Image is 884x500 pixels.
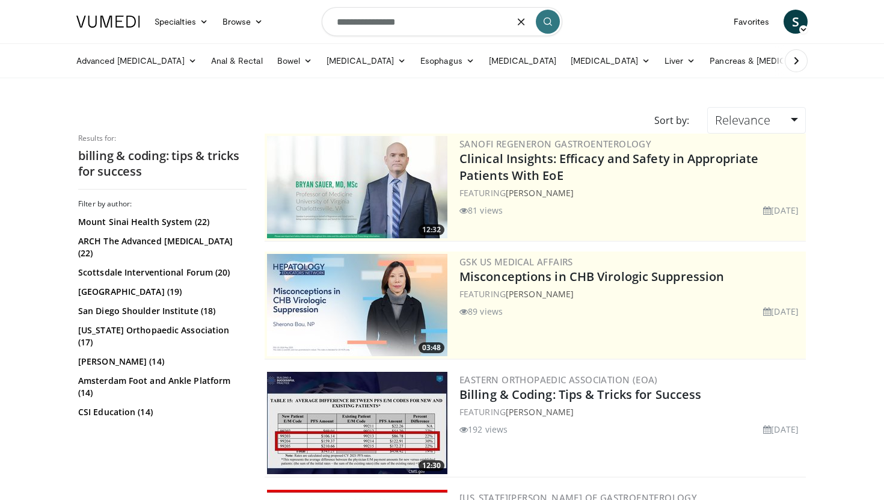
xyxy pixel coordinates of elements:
a: [GEOGRAPHIC_DATA] (19) [78,286,244,298]
a: Esophagus [413,49,482,73]
a: [US_STATE] Orthopaedic Association (17) [78,324,244,348]
a: Browse [215,10,271,34]
div: Sort by: [645,107,698,134]
div: FEATURING [459,187,803,199]
li: 192 views [459,423,508,436]
input: Search topics, interventions [322,7,562,36]
div: FEATURING [459,288,803,300]
img: 59d1e413-5879-4b2e-8b0a-b35c7ac1ec20.jpg.300x170_q85_crop-smart_upscale.jpg [267,254,447,356]
a: Misconceptions in CHB Virologic Suppression [459,268,724,285]
a: [PERSON_NAME] [506,288,574,300]
a: 03:48 [267,254,447,356]
a: Sanofi Regeneron Gastroenterology [459,138,651,150]
a: Eastern Orthopaedic Association (EOA) [459,374,658,386]
a: S [784,10,808,34]
a: Amsterdam Foot and Ankle Platform (14) [78,375,244,399]
a: Bowel [270,49,319,73]
a: [PERSON_NAME] (14) [78,356,244,368]
a: GSK US Medical Affairs [459,256,573,268]
a: Anal & Rectal [204,49,270,73]
a: [PERSON_NAME] [506,406,574,418]
a: Mount Sinai Health System (22) [78,216,244,228]
a: San Diego Shoulder Institute (18) [78,305,244,317]
h2: billing & coding: tips & tricks for success [78,148,247,179]
a: Specialties [147,10,215,34]
a: Advanced [MEDICAL_DATA] [69,49,204,73]
a: Pancreas & [MEDICAL_DATA] [702,49,843,73]
li: [DATE] [763,305,799,318]
li: [DATE] [763,204,799,217]
a: Liver [657,49,702,73]
div: FEATURING [459,406,803,418]
a: Scottsdale Interventional Forum (20) [78,267,244,279]
p: Results for: [78,134,247,143]
a: [MEDICAL_DATA] [563,49,657,73]
a: CSI Education (14) [78,406,244,418]
a: [MEDICAL_DATA] [319,49,413,73]
a: 12:30 [267,372,447,474]
a: ARCH The Advanced [MEDICAL_DATA] (22) [78,235,244,259]
img: 7b35bdb9-6753-440a-b459-2dfa028d5dd5.300x170_q85_crop-smart_upscale.jpg [267,372,447,474]
a: Favorites [726,10,776,34]
span: 03:48 [419,342,444,353]
a: [MEDICAL_DATA] [482,49,563,73]
a: [PERSON_NAME] [506,187,574,199]
a: Relevance [707,107,806,134]
img: bf9ce42c-6823-4735-9d6f-bc9dbebbcf2c.png.300x170_q85_crop-smart_upscale.jpg [267,136,447,238]
span: Relevance [715,112,770,128]
img: VuMedi Logo [76,16,140,28]
span: 12:32 [419,224,444,235]
a: 12:32 [267,136,447,238]
span: 12:30 [419,460,444,471]
li: 81 views [459,204,503,217]
h3: Filter by author: [78,199,247,209]
a: Clinical Insights: Efficacy and Safety in Appropriate Patients With EoE [459,150,758,184]
a: Billing & Coding: Tips & Tricks for Success [459,386,701,403]
li: 89 views [459,305,503,318]
li: [DATE] [763,423,799,436]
